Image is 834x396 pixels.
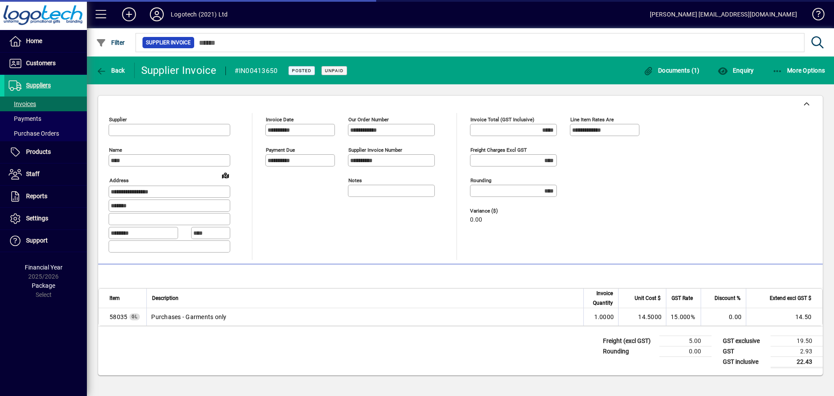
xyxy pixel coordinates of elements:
mat-label: Invoice Total (GST inclusive) [470,116,534,123]
mat-label: Payment due [266,147,295,153]
td: 15.000% [666,308,701,326]
span: Unit Cost $ [635,293,661,303]
span: Support [26,237,48,244]
span: Invoices [9,100,36,107]
a: Customers [4,53,87,74]
td: 14.50 [746,308,822,326]
td: Purchases - Garments only [146,308,583,326]
mat-label: Name [109,147,122,153]
span: Supplier Invoice [146,38,191,47]
span: Payments [9,115,41,122]
span: Description [152,293,179,303]
mat-label: Freight charges excl GST [470,147,527,153]
span: Discount % [715,293,741,303]
span: Customers [26,60,56,67]
td: GST inclusive [718,356,771,367]
span: Products [26,148,51,155]
a: Staff [4,163,87,185]
span: Reports [26,193,47,200]
a: Reports [4,186,87,207]
span: GST Rate [672,293,693,303]
button: Profile [143,7,171,22]
a: Knowledge Base [806,2,823,30]
div: [PERSON_NAME] [EMAIL_ADDRESS][DOMAIN_NAME] [650,7,797,21]
button: Documents (1) [641,63,702,78]
span: Settings [26,215,48,222]
mat-label: Supplier [109,116,127,123]
td: 22.43 [771,356,823,367]
td: 14.5000 [618,308,666,326]
button: Enquiry [715,63,756,78]
div: Supplier Invoice [141,63,217,77]
td: Rounding [599,346,659,356]
span: Enquiry [718,67,754,74]
td: 0.00 [701,308,746,326]
mat-label: Rounding [470,177,491,183]
span: Filter [96,39,125,46]
span: Extend excl GST $ [770,293,811,303]
a: Invoices [4,97,87,111]
a: Settings [4,208,87,230]
span: 0.00 [470,216,482,223]
span: Posted [292,68,311,73]
mat-label: Invoice date [266,116,294,123]
span: Purchase Orders [9,130,59,137]
span: Back [96,67,125,74]
td: GST exclusive [718,336,771,346]
span: GL [132,314,138,319]
span: Documents (1) [643,67,700,74]
mat-label: Our order number [348,116,389,123]
span: Package [32,282,55,289]
div: Logotech (2021) Ltd [171,7,228,21]
div: #IN00413650 [235,64,278,78]
td: GST [718,346,771,356]
a: Payments [4,111,87,126]
td: Freight (excl GST) [599,336,659,346]
span: Variance ($) [470,208,522,214]
span: Invoice Quantity [589,289,613,308]
td: 1.0000 [583,308,618,326]
a: Purchase Orders [4,126,87,141]
app-page-header-button: Back [87,63,135,78]
button: Filter [94,35,127,50]
mat-label: Notes [348,177,362,183]
span: Financial Year [25,264,63,271]
span: Item [109,293,120,303]
span: Purchases - Garments only [109,313,127,321]
span: Suppliers [26,82,51,89]
a: Products [4,141,87,163]
mat-label: Supplier invoice number [348,147,402,153]
mat-label: Line item rates are [570,116,614,123]
button: More Options [770,63,827,78]
a: Home [4,30,87,52]
span: Home [26,37,42,44]
span: More Options [772,67,825,74]
button: Add [115,7,143,22]
a: View on map [218,168,232,182]
span: Staff [26,170,40,177]
td: 5.00 [659,336,712,346]
a: Support [4,230,87,252]
button: Back [94,63,127,78]
span: Unpaid [325,68,344,73]
td: 2.93 [771,346,823,356]
td: 0.00 [659,346,712,356]
td: 19.50 [771,336,823,346]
